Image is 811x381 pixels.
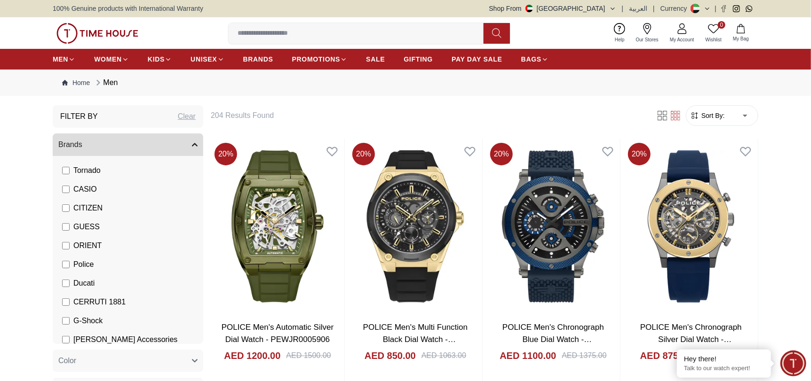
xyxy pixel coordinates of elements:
span: Sort By: [700,111,725,120]
span: G-Shock [73,315,103,327]
span: | [622,4,624,13]
a: Whatsapp [746,5,753,12]
a: MEN [53,51,75,68]
a: BAGS [521,51,549,68]
h4: AED 850.00 [365,349,416,362]
a: POLICE Men's Multi Function Black Dial Watch - PEWJQ2203241 [363,323,468,356]
h4: AED 1100.00 [500,349,556,362]
div: Chat Widget [780,350,806,376]
a: Help [609,21,630,45]
div: AED 1375.00 [562,350,606,361]
span: 20 % [215,143,237,165]
span: 20 % [628,143,651,165]
span: [PERSON_NAME] Accessories [73,334,177,345]
a: UNISEX [191,51,224,68]
img: United Arab Emirates [525,5,533,12]
span: My Account [666,36,698,43]
a: BRANDS [243,51,273,68]
input: CASIO [62,186,70,193]
input: CITIZEN [62,204,70,212]
input: ORIENT [62,242,70,249]
span: WOMEN [94,54,122,64]
span: UNISEX [191,54,217,64]
span: Tornado [73,165,101,176]
button: Brands [53,133,203,156]
span: | [653,4,655,13]
h3: Filter By [60,111,98,122]
a: GIFTING [404,51,433,68]
a: WOMEN [94,51,129,68]
a: PAY DAY SALE [452,51,502,68]
span: PAY DAY SALE [452,54,502,64]
div: Men [94,77,118,88]
span: BAGS [521,54,541,64]
a: PROMOTIONS [292,51,348,68]
span: SALE [366,54,385,64]
span: Our Stores [632,36,662,43]
img: POLICE Men's Automatic Silver Dial Watch - PEWJR0005906 [211,139,344,314]
nav: Breadcrumb [53,70,758,96]
img: POLICE Men's Multi Function Black Dial Watch - PEWJQ2203241 [349,139,482,314]
a: SALE [366,51,385,68]
div: Hey there! [684,354,764,364]
span: 0 [718,21,725,29]
span: MEN [53,54,68,64]
a: POLICE Men's Automatic Silver Dial Watch - PEWJR0005906 [222,323,334,344]
span: PROMOTIONS [292,54,341,64]
input: Police [62,261,70,268]
span: 20 % [352,143,375,165]
div: AED 1063.00 [421,350,466,361]
span: CITIZEN [73,202,103,214]
input: Ducati [62,280,70,287]
span: | [715,4,716,13]
span: CERRUTI 1881 [73,296,126,308]
span: Police [73,259,94,270]
span: GUESS [73,221,100,233]
span: Color [58,355,76,366]
img: ... [56,23,138,44]
a: Facebook [720,5,727,12]
span: KIDS [148,54,165,64]
div: AED 1500.00 [286,350,331,361]
a: POLICE Men's Chronograph Blue Dial Watch - PEWJQ2110503 [502,323,604,356]
a: 0Wishlist [700,21,727,45]
h4: AED 875.00 [640,349,692,362]
span: My Bag [729,35,753,42]
img: POLICE Men's Chronograph Blue Dial Watch - PEWJQ2110503 [486,139,620,314]
div: Currency [660,4,691,13]
input: Tornado [62,167,70,174]
button: My Bag [727,22,755,44]
span: 100% Genuine products with International Warranty [53,4,203,13]
h6: 204 Results Found [211,110,644,121]
p: Talk to our watch expert! [684,365,764,373]
span: Brands [58,139,82,150]
a: Home [62,78,90,87]
a: KIDS [148,51,172,68]
input: GUESS [62,223,70,231]
button: Shop From[GEOGRAPHIC_DATA] [489,4,616,13]
a: Instagram [733,5,740,12]
input: G-Shock [62,317,70,325]
input: CERRUTI 1881 [62,298,70,306]
h4: AED 1200.00 [224,349,280,362]
span: Ducati [73,278,95,289]
a: POLICE Men's Chronograph Silver Dial Watch - PEWJQ0006406 [640,323,742,356]
a: Our Stores [630,21,664,45]
button: Color [53,350,203,372]
input: [PERSON_NAME] Accessories [62,336,70,343]
span: CASIO [73,184,97,195]
img: POLICE Men's Chronograph Silver Dial Watch - PEWJQ0006406 [624,139,758,314]
span: BRANDS [243,54,273,64]
button: العربية [629,4,647,13]
span: Help [611,36,628,43]
div: Clear [178,111,196,122]
span: Wishlist [702,36,725,43]
button: Sort By: [690,111,725,120]
span: ORIENT [73,240,102,251]
span: 20 % [490,143,513,165]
